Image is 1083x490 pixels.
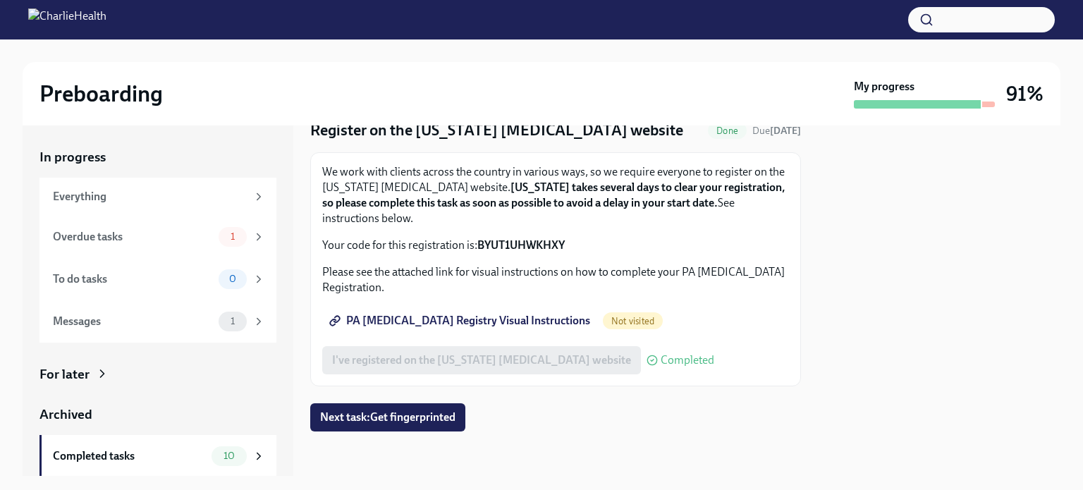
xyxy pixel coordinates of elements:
span: Due [752,125,801,137]
img: CharlieHealth [28,8,106,31]
span: August 24th, 2025 09:00 [752,124,801,137]
button: Next task:Get fingerprinted [310,403,465,431]
p: Please see the attached link for visual instructions on how to complete your PA [MEDICAL_DATA] Re... [322,264,789,295]
a: For later [39,365,276,384]
h2: Preboarding [39,80,163,108]
h3: 91% [1006,81,1044,106]
a: Messages1 [39,300,276,343]
span: 0 [221,274,245,284]
div: For later [39,365,90,384]
a: To do tasks0 [39,258,276,300]
strong: [DATE] [770,125,801,137]
h4: Register on the [US_STATE] [MEDICAL_DATA] website [310,120,683,141]
div: Overdue tasks [53,229,213,245]
a: Overdue tasks1 [39,216,276,258]
span: PA [MEDICAL_DATA] Registry Visual Instructions [332,314,590,328]
span: Completed [661,355,714,366]
a: PA [MEDICAL_DATA] Registry Visual Instructions [322,307,600,335]
a: In progress [39,148,276,166]
span: 10 [215,451,243,461]
a: Archived [39,405,276,424]
p: Your code for this registration is: [322,238,789,253]
div: Messages [53,314,213,329]
strong: [US_STATE] takes several days to clear your registration, so please complete this task as soon as... [322,180,785,209]
div: Everything [53,189,247,204]
a: Completed tasks10 [39,435,276,477]
div: Completed tasks [53,448,206,464]
span: Done [708,125,747,136]
a: Everything [39,178,276,216]
strong: My progress [854,79,914,94]
span: Not visited [603,316,663,326]
p: We work with clients across the country in various ways, so we require everyone to register on th... [322,164,789,226]
strong: BYUT1UHWKHXY [477,238,565,252]
span: 1 [222,231,243,242]
span: 1 [222,316,243,326]
div: To do tasks [53,271,213,287]
span: Next task : Get fingerprinted [320,410,455,424]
